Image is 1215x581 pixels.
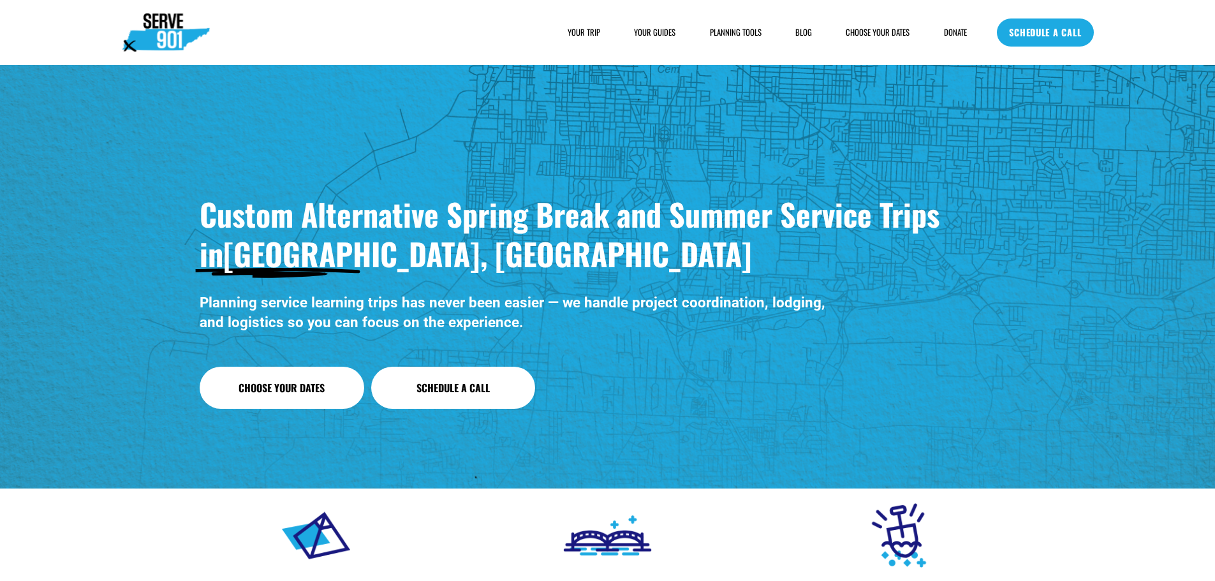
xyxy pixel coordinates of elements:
a: DONATE [944,26,967,39]
strong: Planning service learning trips has never been easier — we handle project coordination, lodging, ... [200,294,829,330]
a: Choose Your Dates [200,367,364,409]
a: folder dropdown [710,26,762,39]
strong: Custom Alternative Spring Break and Summer Service Trips in [200,191,947,276]
a: SCHEDULE A CALL [997,18,1093,47]
span: PLANNING TOOLS [710,27,762,38]
span: YOUR TRIP [568,27,600,38]
a: CHOOSE YOUR DATES [846,26,909,39]
a: folder dropdown [568,26,600,39]
img: Serve901 [122,13,210,52]
strong: [GEOGRAPHIC_DATA], [GEOGRAPHIC_DATA] [223,231,752,276]
a: BLOG [795,26,812,39]
a: Schedule a Call [371,367,536,409]
a: YOUR GUIDES [634,26,675,39]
